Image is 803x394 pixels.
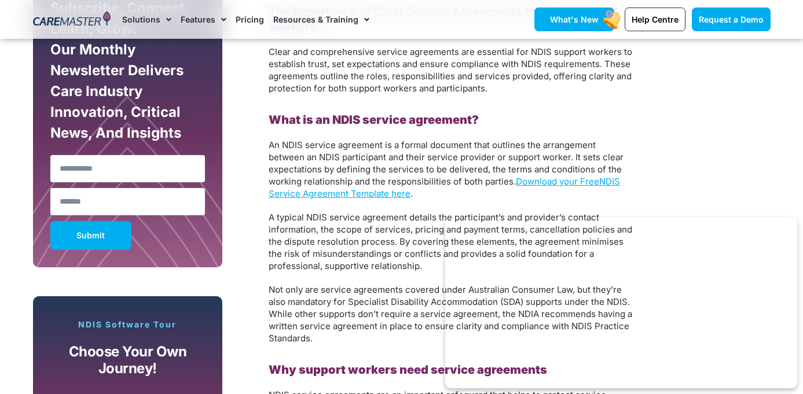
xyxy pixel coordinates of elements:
span: An NDIS service agreement is a formal document that outlines the arrangement between an NDIS part... [269,139,624,187]
b: Why support workers need service agreements [269,363,547,377]
a: Help Centre [625,8,685,31]
img: CareMaster Logo [33,11,111,28]
p: Choose your own journey! [53,344,203,377]
button: Submit [50,221,131,250]
a: Download your Free [516,176,599,187]
span: Help Centre [632,14,679,24]
a: Request a Demo [692,8,771,31]
iframe: Popup CTA [445,217,797,388]
a: What's New [534,8,614,31]
p: NDIS Software Tour [45,319,211,330]
span: What's New [550,14,599,24]
p: . [269,139,633,200]
span: Submit [76,233,105,238]
span: Request a Demo [699,14,764,24]
span: A typical NDIS service agreement details the participant’s and provider’s contact information, th... [269,212,632,271]
span: Clear and comprehensive service agreements are essential for NDIS support workers to establish tr... [269,46,632,94]
b: What is an NDIS service agreement? [269,113,479,127]
span: Not only are service agreements covered under Australian Consumer Law, but they’re also mandatory... [269,284,632,344]
a: NDIS Service Agreement Template here [269,176,620,199]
